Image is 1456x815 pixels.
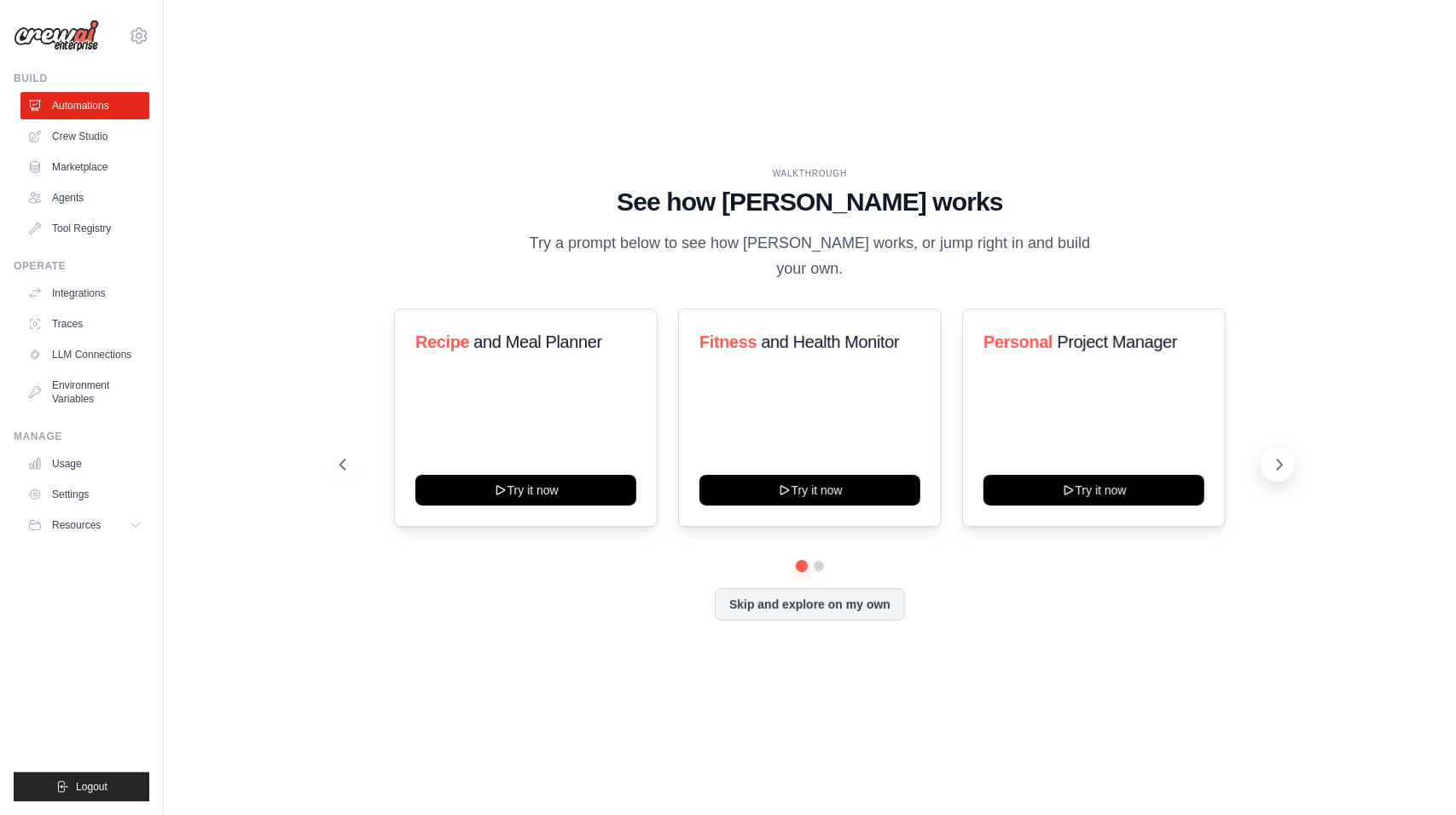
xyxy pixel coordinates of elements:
a: Marketplace [20,153,149,181]
div: Manage [14,430,149,443]
a: Tool Registry [20,215,149,242]
span: Personal [983,332,1053,351]
a: Integrations [20,280,149,307]
div: WALKTHROUGH [339,167,1281,180]
button: Try it now [983,475,1204,506]
button: Resources [20,512,149,539]
a: Usage [20,450,149,477]
span: Project Manager [1058,332,1178,351]
button: Try it now [415,475,636,506]
span: Recipe [415,332,469,351]
button: Skip and explore on my own [715,588,905,621]
span: and Meal Planner [473,332,601,351]
button: Logout [14,772,149,801]
button: Try it now [699,475,920,506]
h1: See how [PERSON_NAME] works [339,187,1281,217]
a: Crew Studio [20,123,149,150]
a: Settings [20,481,149,508]
a: Traces [20,310,149,338]
span: Fitness [699,332,757,351]
div: Operate [14,259,149,273]
span: Logout [76,780,107,794]
div: Build [14,72,149,85]
img: Logo [14,20,99,52]
a: Agents [20,184,149,211]
a: Automations [20,92,149,119]
span: Resources [52,518,101,532]
a: LLM Connections [20,341,149,368]
p: Try a prompt below to see how [PERSON_NAME] works, or jump right in and build your own. [524,231,1097,281]
span: and Health Monitor [761,332,899,351]
a: Environment Variables [20,372,149,413]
